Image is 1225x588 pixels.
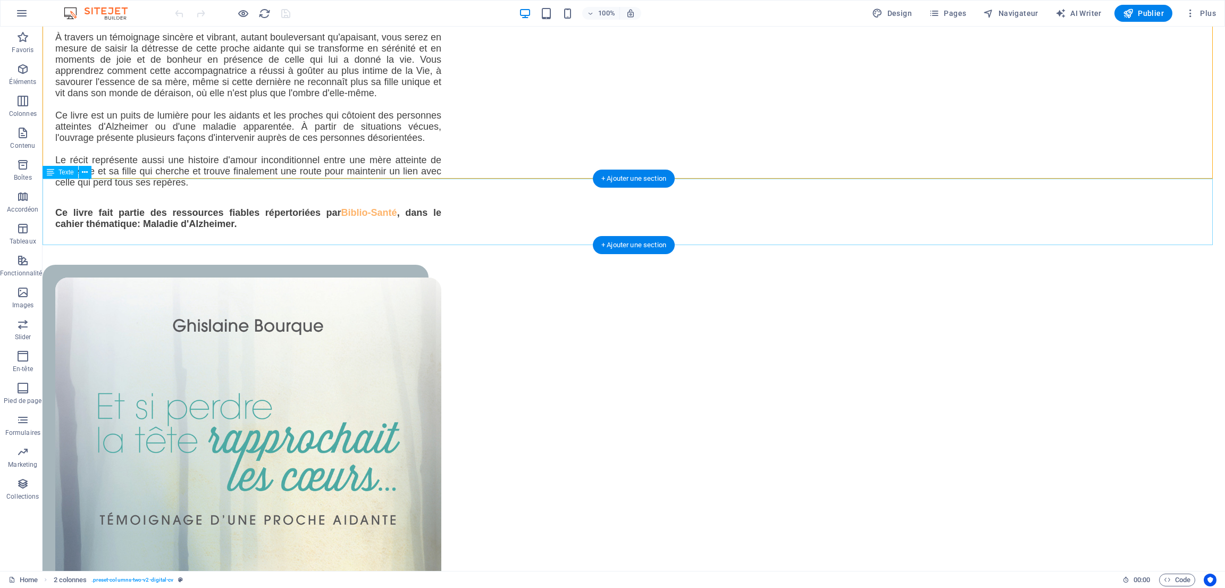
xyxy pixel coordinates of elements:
[983,8,1038,19] span: Navigateur
[868,5,916,22] button: Design
[299,181,355,191] a: Biblio-Santé
[10,237,36,246] p: Tableaux
[6,492,39,501] p: Collections
[8,460,37,469] p: Marketing
[1051,5,1106,22] button: AI Writer
[5,429,40,437] p: Formulaires
[1181,5,1220,22] button: Plus
[626,9,635,18] i: Lors du redimensionnement, ajuster automatiquement le niveau de zoom en fonction de l'appareil sé...
[13,181,399,203] strong: , dans le cahier thématique: Maladie d'Alzheimer.
[13,5,399,72] span: À travers un témoignage sincère et vibrant, autant bouleversant qu'apaisant, vous serez en mesure...
[979,5,1042,22] button: Navigateur
[178,577,183,583] i: Cet élément est une présélection personnalisable.
[1134,574,1150,586] span: 00 00
[258,7,271,20] button: reload
[1141,576,1143,584] span: :
[15,333,31,341] p: Slider
[258,7,271,20] i: Actualiser la page
[1055,8,1102,19] span: AI Writer
[1123,8,1164,19] span: Publier
[1164,574,1190,586] span: Code
[237,7,249,20] button: Cliquez ici pour quitter le mode Aperçu et poursuivre l'édition.
[61,7,141,20] img: Editor Logo
[1185,8,1216,19] span: Plus
[14,173,32,182] p: Boîtes
[9,78,36,86] p: Éléments
[1114,5,1172,22] button: Publier
[9,574,38,586] a: Cliquez pour annuler la sélection. Double-cliquez pour ouvrir Pages.
[13,365,33,373] p: En-tête
[12,46,33,54] p: Favoris
[13,128,399,161] span: Le récit représente aussi une histoire d'amour inconditionnel entre une mère atteinte de démence ...
[54,574,183,586] nav: breadcrumb
[10,141,35,150] p: Contenu
[13,83,399,116] span: Ce livre est un puits de lumière pour les aidants et les proches qui côtoient des personnes attei...
[1204,574,1216,586] button: Usercentrics
[925,5,970,22] button: Pages
[12,301,34,309] p: Images
[9,110,37,118] p: Colonnes
[593,170,675,188] div: + Ajouter une section
[13,181,299,191] strong: Ce livre fait partie des ressources fiables répertoriées par
[1159,574,1195,586] button: Code
[929,8,966,19] span: Pages
[7,205,38,214] p: Accordéon
[872,8,912,19] span: Design
[598,7,615,20] h6: 100%
[582,7,620,20] button: 100%
[1122,574,1151,586] h6: Durée de la session
[868,5,916,22] div: Design (Ctrl+Alt+Y)
[593,236,675,254] div: + Ajouter une section
[54,574,87,586] span: Cliquez pour sélectionner. Double-cliquez pour modifier.
[4,397,41,405] p: Pied de page
[58,169,74,175] span: Texte
[91,574,174,586] span: . preset-columns-two-v2-digital-cv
